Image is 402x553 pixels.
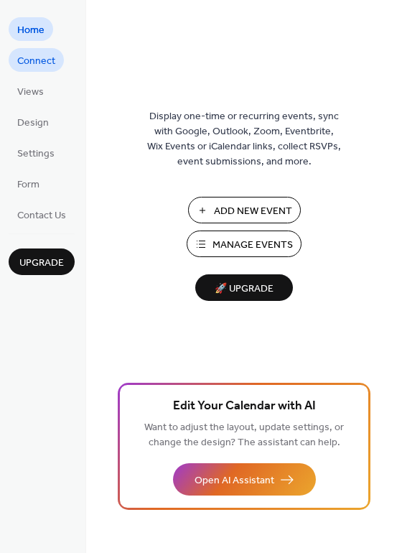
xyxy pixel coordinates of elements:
span: Home [17,23,45,38]
a: Home [9,17,53,41]
a: Settings [9,141,63,164]
span: Manage Events [212,238,293,253]
span: Settings [17,147,55,162]
a: Views [9,79,52,103]
a: Form [9,172,48,195]
span: Contact Us [17,208,66,223]
span: Want to adjust the layout, update settings, or change the design? The assistant can help. [144,418,344,452]
a: Contact Us [9,203,75,226]
a: Connect [9,48,64,72]
span: Design [17,116,49,131]
a: Design [9,110,57,134]
button: Upgrade [9,248,75,275]
button: 🚀 Upgrade [195,274,293,301]
span: Edit Your Calendar with AI [173,396,316,417]
span: Display one-time or recurring events, sync with Google, Outlook, Zoom, Eventbrite, Wix Events or ... [147,109,341,169]
span: Add New Event [214,204,292,219]
span: Views [17,85,44,100]
button: Open AI Assistant [173,463,316,496]
button: Add New Event [188,197,301,223]
button: Manage Events [187,231,301,257]
span: Connect [17,54,55,69]
span: Upgrade [19,256,64,271]
span: Open AI Assistant [195,473,274,488]
span: Form [17,177,39,192]
span: 🚀 Upgrade [204,279,284,299]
